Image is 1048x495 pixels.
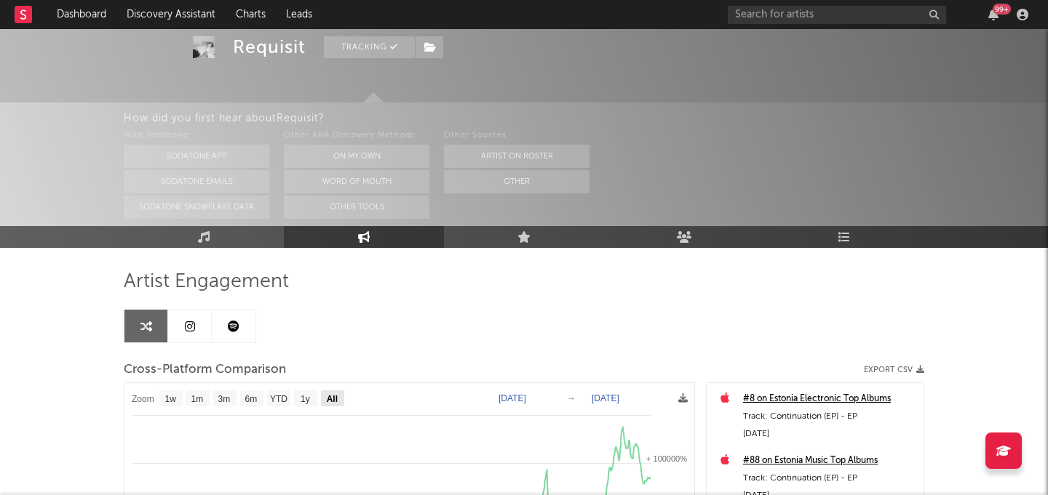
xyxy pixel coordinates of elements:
[233,36,306,58] div: Requisit
[988,9,999,20] button: 99+
[743,425,916,443] div: [DATE]
[284,127,429,145] div: Other A&R Discovery Methods
[567,393,576,403] text: →
[124,145,269,168] button: Sodatone App
[284,196,429,219] button: Other Tools
[284,145,429,168] button: On My Own
[284,170,429,193] button: Word Of Mouth
[124,170,269,193] button: Sodatone Emails
[327,394,338,404] text: All
[592,393,619,403] text: [DATE]
[646,454,687,463] text: + 100000%
[218,394,231,404] text: 3m
[124,273,289,291] span: Artist Engagement
[124,110,1048,127] div: How did you first hear about Requisit ?
[444,145,589,168] button: Artist on Roster
[270,394,287,404] text: YTD
[743,390,916,408] a: #8 on Estonia Electronic Top Albums
[124,127,269,145] div: With Sodatone
[132,394,154,404] text: Zoom
[864,366,924,374] button: Export CSV
[743,408,916,425] div: Track: Continuation (EP) - EP
[444,127,589,145] div: Other Sources
[124,196,269,219] button: Sodatone Snowflake Data
[499,393,526,403] text: [DATE]
[191,394,204,404] text: 1m
[124,361,286,379] span: Cross-Platform Comparison
[993,4,1011,15] div: 99 +
[743,470,916,487] div: Track: Continuation (EP) - EP
[245,394,258,404] text: 6m
[301,394,310,404] text: 1y
[743,452,916,470] a: #88 on Estonia Music Top Albums
[165,394,177,404] text: 1w
[444,170,589,193] button: Other
[324,36,415,58] button: Tracking
[728,6,946,24] input: Search for artists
